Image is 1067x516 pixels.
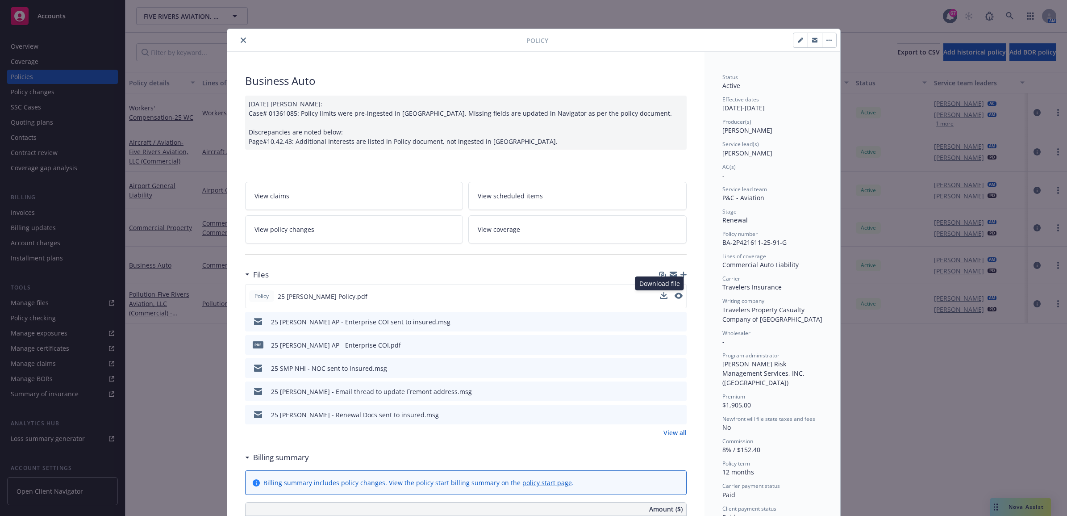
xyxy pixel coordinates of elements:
button: download file [660,292,667,301]
div: 25 [PERSON_NAME] - Renewal Docs sent to insured.msg [271,410,439,420]
div: [DATE] - [DATE] [722,96,822,113]
button: download file [661,340,668,350]
div: Billing summary [245,452,309,463]
span: Carrier [722,275,740,282]
a: View coverage [468,215,687,243]
div: Business Auto [245,73,687,88]
span: Premium [722,393,745,400]
a: View scheduled items [468,182,687,210]
span: pdf [253,341,263,348]
span: Wholesaler [722,329,750,337]
span: Status [722,73,738,81]
span: View coverage [478,225,520,234]
span: Travelers Insurance [722,283,782,291]
span: Service lead(s) [722,140,759,148]
span: Policy number [722,230,758,238]
button: download file [661,387,668,396]
div: 25 [PERSON_NAME] AP - Enterprise COI sent to insured.msg [271,317,450,327]
span: Effective dates [722,96,759,103]
span: Policy term [722,460,750,467]
span: [PERSON_NAME] Risk Management Services, INC. ([GEOGRAPHIC_DATA]) [722,360,806,387]
a: policy start page [522,478,572,487]
div: Download file [635,277,684,290]
span: Stage [722,208,737,215]
span: Policy [526,36,548,45]
div: 25 [PERSON_NAME] - Email thread to update Fremont address.msg [271,387,472,396]
button: download file [661,410,668,420]
div: Commercial Auto Liability [722,260,822,269]
div: [DATE] [PERSON_NAME]: Case# 01361085: Policy limits were pre-ingested in [GEOGRAPHIC_DATA]. Missi... [245,96,687,150]
span: AC(s) [722,163,736,171]
span: [PERSON_NAME] [722,149,772,157]
span: Active [722,81,740,90]
span: $1,905.00 [722,401,751,409]
button: download file [660,292,667,299]
span: - [722,171,725,180]
div: Billing summary includes policy changes. View the policy start billing summary on the . [263,478,574,487]
span: Travelers Property Casualty Company of [GEOGRAPHIC_DATA] [722,306,822,323]
span: View policy changes [254,225,314,234]
button: close [238,35,249,46]
h3: Files [253,269,269,281]
button: download file [661,317,668,327]
h3: Billing summary [253,452,309,463]
span: View scheduled items [478,191,543,201]
a: View all [663,428,687,437]
span: Producer(s) [722,118,751,126]
button: download file [661,364,668,373]
span: P&C - Aviation [722,193,764,202]
span: [PERSON_NAME] [722,126,772,134]
button: preview file [675,317,683,327]
span: Policy [253,292,271,300]
span: Service lead team [722,185,767,193]
span: Program administrator [722,352,779,359]
span: No [722,423,731,432]
button: preview file [675,364,683,373]
div: 25 [PERSON_NAME] AP - Enterprise COI.pdf [271,340,401,350]
span: Paid [722,491,735,499]
button: preview file [675,340,683,350]
span: Amount ($) [649,504,683,514]
span: View claims [254,191,289,201]
span: Newfront will file state taxes and fees [722,415,815,423]
span: Renewal [722,216,748,224]
span: Client payment status [722,505,776,512]
div: 25 SMP NHI - NOC sent to insured.msg [271,364,387,373]
div: Files [245,269,269,281]
button: preview file [675,293,683,299]
button: preview file [675,292,683,301]
button: preview file [675,410,683,420]
button: preview file [675,387,683,396]
span: BA-2P421611-25-91-G [722,238,787,247]
a: View policy changes [245,215,463,243]
span: 25 [PERSON_NAME] Policy.pdf [278,292,367,301]
a: View claims [245,182,463,210]
span: Writing company [722,297,764,305]
span: Lines of coverage [722,252,766,260]
span: - [722,337,725,346]
span: 12 months [722,468,754,476]
span: Commission [722,437,753,445]
span: Carrier payment status [722,482,780,490]
span: 8% / $152.40 [722,445,760,454]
